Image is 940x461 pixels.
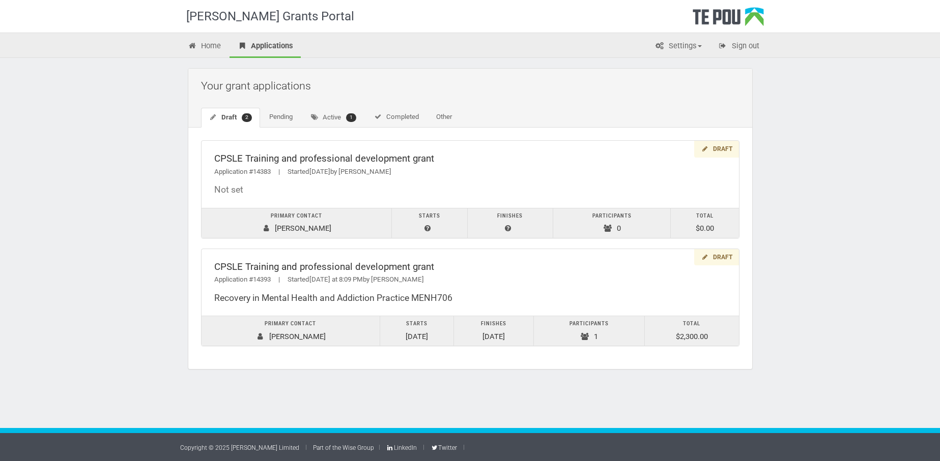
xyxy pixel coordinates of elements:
div: Primary contact [207,211,387,222]
div: CPSLE Training and professional development grant [214,262,726,272]
td: [DATE] [453,316,534,346]
a: Active [302,108,364,128]
span: | [271,168,288,175]
div: Starts [397,211,462,222]
div: CPSLE Training and professional development grant [214,153,726,164]
a: Copyright © 2025 [PERSON_NAME] Limited [180,444,299,451]
a: Applications [230,36,301,58]
div: Total [676,211,733,222]
div: Te Pou Logo [693,7,764,33]
div: Participants [539,319,639,329]
h2: Your grant applications [201,74,745,98]
div: Draft [694,249,738,266]
a: Other [428,108,460,127]
div: Primary contact [207,319,375,329]
a: Sign out [710,36,767,58]
a: Draft [201,108,261,128]
a: LinkedIn [386,444,417,451]
a: Part of the Wise Group [313,444,374,451]
td: 1 [534,316,644,346]
span: 1 [346,113,356,122]
td: 0 [553,208,671,238]
span: [DATE] at 8:09 PM [309,275,363,283]
td: [PERSON_NAME] [202,208,392,238]
div: Draft [694,141,738,158]
span: [DATE] [309,168,330,175]
a: Completed [365,108,427,127]
div: Application #14393 Started by [PERSON_NAME] [214,274,726,285]
div: Application #14383 Started by [PERSON_NAME] [214,167,726,177]
td: [PERSON_NAME] [202,316,380,346]
a: Home [180,36,229,58]
a: Pending [261,108,301,127]
a: Twitter [431,444,457,451]
div: Finishes [459,319,529,329]
div: Recovery in Mental Health and Addiction Practice MENH706 [214,293,726,303]
span: 2 [242,113,252,122]
div: Not set [214,185,726,195]
td: $2,300.00 [644,316,738,346]
span: | [271,275,288,283]
div: Total [650,319,734,329]
td: [DATE] [380,316,453,346]
div: Finishes [473,211,548,222]
div: Starts [385,319,448,329]
td: $0.00 [671,208,739,238]
a: Settings [647,36,709,58]
div: Participants [558,211,666,222]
